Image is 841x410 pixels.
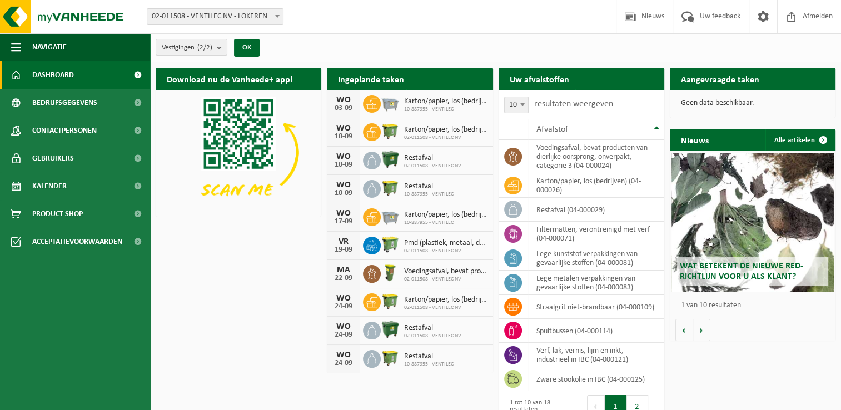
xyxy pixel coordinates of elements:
[528,140,664,173] td: voedingsafval, bevat producten van dierlijke oorsprong, onverpakt, categorie 3 (04-000024)
[499,68,580,89] h2: Uw afvalstoffen
[528,319,664,343] td: spuitbussen (04-000114)
[156,68,304,89] h2: Download nu de Vanheede+ app!
[332,124,355,133] div: WO
[332,322,355,331] div: WO
[404,248,487,254] span: 02-011508 - VENTILEC NV
[332,359,355,367] div: 24-09
[32,200,83,228] span: Product Shop
[332,218,355,226] div: 17-09
[404,211,487,219] span: Karton/papier, los (bedrijven)
[404,296,487,304] span: Karton/papier, los (bedrijven)
[32,33,67,61] span: Navigatie
[332,294,355,303] div: WO
[404,361,454,368] span: 10-887955 - VENTILEC
[505,97,528,113] span: 10
[32,144,74,172] span: Gebruikers
[332,209,355,218] div: WO
[381,207,400,226] img: WB-2500-GAL-GY-01
[404,97,487,106] span: Karton/papier, los (bedrijven)
[147,9,283,24] span: 02-011508 - VENTILEC NV - LOKEREN
[332,331,355,339] div: 24-09
[332,351,355,359] div: WO
[675,319,693,341] button: Vorige
[404,182,454,191] span: Restafval
[332,266,355,274] div: MA
[528,271,664,295] td: lege metalen verpakkingen van gevaarlijke stoffen (04-000083)
[381,348,400,367] img: WB-1100-HPE-GN-50
[332,237,355,246] div: VR
[32,117,97,144] span: Contactpersonen
[404,276,487,283] span: 02-011508 - VENTILEC NV
[536,125,568,134] span: Afvalstof
[381,178,400,197] img: WB-1100-HPE-GN-50
[156,39,227,56] button: Vestigingen(2/2)
[528,367,664,391] td: zware stookolie in IBC (04-000125)
[528,173,664,198] td: karton/papier, los (bedrijven) (04-000026)
[528,343,664,367] td: verf, lak, vernis, lijm en inkt, industrieel in IBC (04-000121)
[671,153,834,292] a: Wat betekent de nieuwe RED-richtlijn voor u als klant?
[404,304,487,311] span: 02-011508 - VENTILEC NV
[528,222,664,246] td: filtermatten, verontreinigd met verf (04-000071)
[234,39,260,57] button: OK
[528,295,664,319] td: straalgrit niet-brandbaar (04-000109)
[332,104,355,112] div: 03-09
[528,198,664,222] td: restafval (04-000029)
[332,161,355,169] div: 10-09
[332,246,355,254] div: 19-09
[381,263,400,282] img: WB-0060-HPE-GN-50
[404,126,487,134] span: Karton/papier, los (bedrijven)
[381,292,400,311] img: WB-1100-HPE-GN-50
[528,246,664,271] td: lege kunststof verpakkingen van gevaarlijke stoffen (04-000081)
[670,129,720,151] h2: Nieuws
[332,274,355,282] div: 22-09
[404,106,487,113] span: 10-887955 - VENTILEC
[332,303,355,311] div: 24-09
[381,93,400,112] img: WB-2500-GAL-GY-01
[156,90,321,214] img: Download de VHEPlus App
[404,333,461,339] span: 02-011508 - VENTILEC NV
[404,267,487,276] span: Voedingsafval, bevat producten van dierlijke oorsprong, onverpakt, categorie 3
[404,324,461,333] span: Restafval
[332,96,355,104] div: WO
[681,99,824,107] p: Geen data beschikbaar.
[32,61,74,89] span: Dashboard
[162,39,212,56] span: Vestigingen
[693,319,710,341] button: Volgende
[404,219,487,226] span: 10-887955 - VENTILEC
[32,228,122,256] span: Acceptatievoorwaarden
[32,172,67,200] span: Kalender
[332,181,355,189] div: WO
[381,150,400,169] img: WB-1100-HPE-GN-01
[332,152,355,161] div: WO
[765,129,834,151] a: Alle artikelen
[504,97,529,113] span: 10
[404,134,487,141] span: 02-011508 - VENTILEC NV
[680,262,803,281] span: Wat betekent de nieuwe RED-richtlijn voor u als klant?
[534,99,613,108] label: resultaten weergeven
[32,89,97,117] span: Bedrijfsgegevens
[327,68,415,89] h2: Ingeplande taken
[404,163,461,169] span: 02-011508 - VENTILEC NV
[381,122,400,141] img: WB-1100-HPE-GN-50
[332,189,355,197] div: 10-09
[404,191,454,198] span: 10-887955 - VENTILEC
[670,68,770,89] h2: Aangevraagde taken
[681,302,830,309] p: 1 van 10 resultaten
[404,352,454,361] span: Restafval
[404,239,487,248] span: Pmd (plastiek, metaal, drankkartons) (bedrijven)
[147,8,283,25] span: 02-011508 - VENTILEC NV - LOKEREN
[332,133,355,141] div: 10-09
[404,154,461,163] span: Restafval
[381,235,400,254] img: WB-0660-HPE-GN-50
[197,44,212,51] count: (2/2)
[381,320,400,339] img: WB-1100-HPE-GN-01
